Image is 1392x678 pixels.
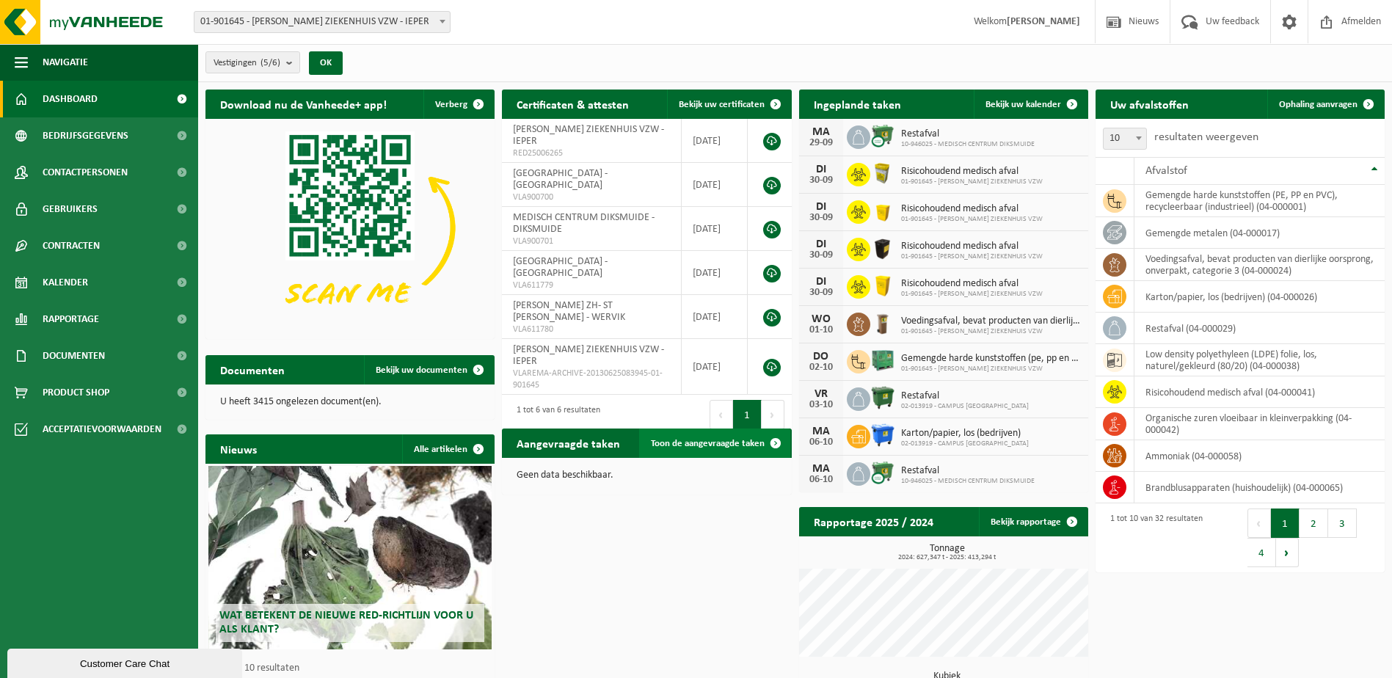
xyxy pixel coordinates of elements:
a: Bekijk rapportage [979,507,1087,536]
label: resultaten weergeven [1154,131,1258,143]
h2: Certificaten & attesten [502,90,644,118]
img: WB-1100-HPE-GN-01 [870,385,895,410]
img: WB-1100-HPE-BE-01 [870,423,895,448]
span: Bekijk uw certificaten [679,100,765,109]
span: Risicohoudend medisch afval [901,241,1043,252]
a: Bekijk uw certificaten [667,90,790,119]
span: [PERSON_NAME] ZIEKENHUIS VZW - IEPER [513,344,664,367]
td: brandblusapparaten (huishoudelijk) (04-000065) [1134,472,1385,503]
div: DO [806,351,836,362]
span: RED25006265 [513,147,670,159]
span: VLA611780 [513,324,670,335]
span: 01-901645 - [PERSON_NAME] ZIEKENHUIS VZW [901,215,1043,224]
h2: Nieuws [205,434,272,463]
button: OK [309,51,343,75]
count: (5/6) [260,58,280,68]
span: Bekijk uw documenten [376,365,467,375]
span: Dashboard [43,81,98,117]
p: Geen data beschikbaar. [517,470,776,481]
td: [DATE] [682,295,748,339]
div: DI [806,164,836,175]
span: 01-901645 - [PERSON_NAME] ZIEKENHUIS VZW [901,327,1081,336]
span: VLA611779 [513,280,670,291]
span: Restafval [901,128,1035,140]
h2: Documenten [205,355,299,384]
button: 4 [1247,538,1276,567]
iframe: chat widget [7,646,245,678]
td: gemengde harde kunststoffen (PE, PP en PVC), recycleerbaar (industrieel) (04-000001) [1134,185,1385,217]
span: 01-901645 - [PERSON_NAME] ZIEKENHUIS VZW [901,365,1081,373]
span: VLAREMA-ARCHIVE-20130625083945-01-901645 [513,368,670,391]
img: WB-0770-CU [870,123,895,148]
span: Navigatie [43,44,88,81]
td: [DATE] [682,339,748,395]
span: VLA900700 [513,192,670,203]
span: Voedingsafval, bevat producten van dierlijke oorsprong, onverpakt, categorie 3 [901,316,1081,327]
div: 30-09 [806,288,836,298]
h2: Uw afvalstoffen [1096,90,1203,118]
span: Risicohoudend medisch afval [901,278,1043,290]
div: 30-09 [806,175,836,186]
span: MEDISCH CENTRUM DIKSMUIDE - DIKSMUIDE [513,212,655,235]
span: Kalender [43,264,88,301]
div: MA [806,426,836,437]
button: Next [1276,538,1299,567]
td: gemengde metalen (04-000017) [1134,217,1385,249]
span: Risicohoudend medisch afval [901,203,1043,215]
div: MA [806,126,836,138]
span: 02-013919 - CAMPUS [GEOGRAPHIC_DATA] [901,402,1029,411]
div: 29-09 [806,138,836,148]
h2: Rapportage 2025 / 2024 [799,507,948,536]
button: Verberg [423,90,493,119]
td: ammoniak (04-000058) [1134,440,1385,472]
span: Gemengde harde kunststoffen (pe, pp en pvc), recycleerbaar (industrieel) [901,353,1081,365]
img: PB-HB-1400-HPE-GN-01 [870,348,895,373]
span: Restafval [901,390,1029,402]
button: 1 [1271,508,1300,538]
img: WB-0140-HPE-BN-01 [870,310,895,335]
img: Download de VHEPlus App [205,119,495,336]
div: 1 tot 6 van 6 resultaten [509,398,600,431]
span: Contracten [43,227,100,264]
a: Wat betekent de nieuwe RED-richtlijn voor u als klant? [208,466,492,649]
button: 1 [733,400,762,429]
span: 01-901645 - JAN YPERMAN ZIEKENHUIS VZW - IEPER [194,12,450,32]
img: LP-SB-00060-HPE-22 [870,273,895,298]
span: Toon de aangevraagde taken [651,439,765,448]
td: restafval (04-000029) [1134,313,1385,344]
button: Previous [710,400,733,429]
td: low density polyethyleen (LDPE) folie, los, naturel/gekleurd (80/20) (04-000038) [1134,344,1385,376]
div: 01-10 [806,325,836,335]
td: karton/papier, los (bedrijven) (04-000026) [1134,281,1385,313]
span: 01-901645 - [PERSON_NAME] ZIEKENHUIS VZW [901,252,1043,261]
span: 10 [1104,128,1146,149]
td: organische zuren vloeibaar in kleinverpakking (04-000042) [1134,408,1385,440]
button: Next [762,400,784,429]
td: voedingsafval, bevat producten van dierlijke oorsprong, onverpakt, categorie 3 (04-000024) [1134,249,1385,281]
button: Vestigingen(5/6) [205,51,300,73]
div: WO [806,313,836,325]
span: Risicohoudend medisch afval [901,166,1043,178]
td: [DATE] [682,119,748,163]
td: risicohoudend medisch afval (04-000041) [1134,376,1385,408]
div: DI [806,276,836,288]
span: [PERSON_NAME] ZH- ST [PERSON_NAME] - WERVIK [513,300,625,323]
div: 30-09 [806,213,836,223]
a: Ophaling aanvragen [1267,90,1383,119]
span: Vestigingen [214,52,280,74]
img: WB-0770-CU [870,460,895,485]
a: Bekijk uw documenten [364,355,493,384]
a: Toon de aangevraagde taken [639,429,790,458]
div: 02-10 [806,362,836,373]
span: [GEOGRAPHIC_DATA] - [GEOGRAPHIC_DATA] [513,168,608,191]
span: 10-946025 - MEDISCH CENTRUM DIKSMUIDE [901,477,1035,486]
span: Wat betekent de nieuwe RED-richtlijn voor u als klant? [219,610,473,635]
h3: Tonnage [806,544,1088,561]
div: 30-09 [806,250,836,260]
a: Alle artikelen [402,434,493,464]
span: Afvalstof [1145,165,1187,177]
span: 02-013919 - CAMPUS [GEOGRAPHIC_DATA] [901,440,1029,448]
span: 01-901645 - JAN YPERMAN ZIEKENHUIS VZW - IEPER [194,11,451,33]
span: Bedrijfsgegevens [43,117,128,154]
